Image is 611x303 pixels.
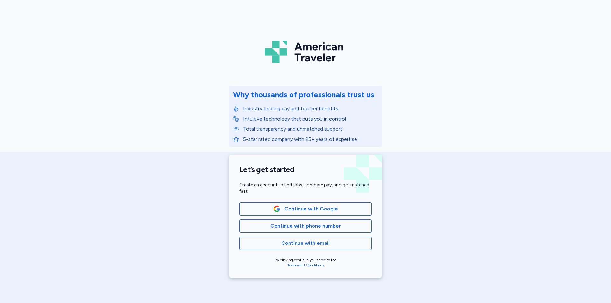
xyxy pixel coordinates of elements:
[239,182,372,195] div: Create an account to find jobs, compare pay, and get matched fast
[284,205,338,213] span: Continue with Google
[239,202,372,216] button: Google LogoContinue with Google
[243,115,378,123] p: Intuitive technology that puts you in control
[233,90,374,100] div: Why thousands of professionals trust us
[287,263,324,267] a: Terms and Conditions
[281,239,330,247] span: Continue with email
[270,222,341,230] span: Continue with phone number
[239,219,372,233] button: Continue with phone number
[239,237,372,250] button: Continue with email
[243,125,378,133] p: Total transparency and unmatched support
[239,258,372,268] div: By clicking continue you agree to the
[239,165,372,174] h1: Let’s get started
[243,135,378,143] p: 5-star rated company with 25+ years of expertise
[243,105,378,113] p: Industry-leading pay and top tier benefits
[273,205,280,212] img: Google Logo
[265,38,346,65] img: Logo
